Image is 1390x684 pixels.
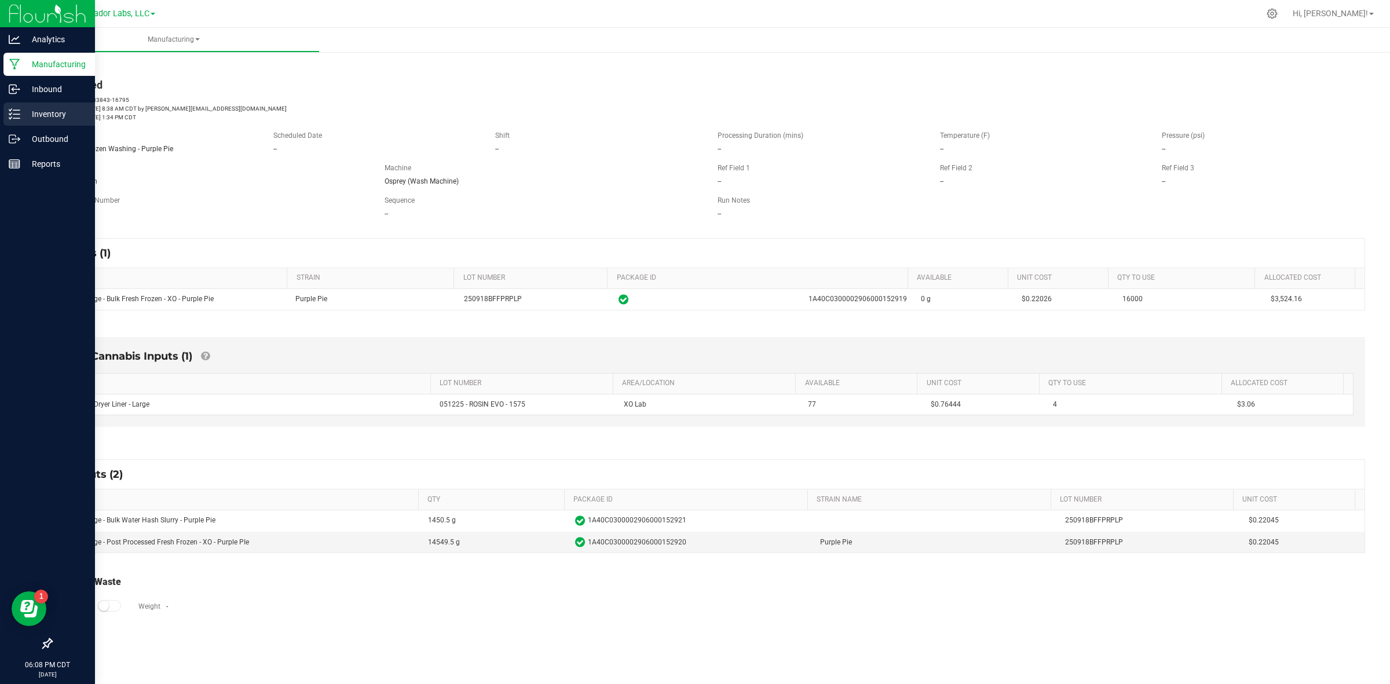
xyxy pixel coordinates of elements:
td: 250918BFFPRPLP [1058,510,1242,532]
a: Unit CostSortable [1242,495,1350,504]
span: Run Notes [718,196,750,204]
a: LOT NUMBERSortable [440,379,609,388]
iframe: Resource center unread badge [34,590,48,603]
iframe: Resource center [12,591,46,626]
span: -- [495,145,499,153]
span: XO Lab [624,400,646,408]
span: Hi, [PERSON_NAME]! [1293,9,1368,18]
span: -- [718,210,721,218]
a: PACKAGE IDSortable [617,273,904,283]
a: STRAINSortable [297,273,449,283]
span: -- [1162,177,1165,185]
span: HeadChange - Bulk Fresh Frozen - XO - Purple Pie [60,295,214,303]
p: 06:08 PM CDT [5,660,90,670]
span: 0 [921,295,925,303]
p: [DATE] 1:34 PM CDT [51,113,700,122]
span: Freeze Dryer Liner - Large [72,400,149,408]
span: Curador Labs, LLC [81,9,149,19]
a: Add Non-Cannabis items that were also consumed in the run (e.g. gloves and packaging); Also add N... [201,350,210,363]
a: LOT NUMBERSortable [1060,495,1228,504]
span: Osprey (Wash Machine) [385,177,459,185]
p: Manufacturing [20,57,90,71]
a: Manufacturing [28,28,319,52]
inline-svg: Manufacturing [9,58,20,70]
span: In Sync [575,535,585,549]
span: Manufacturing [28,35,319,45]
span: Shift [495,131,510,140]
p: Reports [20,157,90,171]
span: 4 [1053,400,1057,408]
span: Outputs (2) [62,468,134,481]
a: ITEMSortable [62,495,414,504]
span: 1A40C0300002906000152921 [588,515,686,526]
inline-svg: Analytics [9,34,20,45]
td: 250918BFFPRPLP [1058,532,1242,553]
inline-svg: Inbound [9,83,20,95]
p: [DATE] [5,670,90,679]
a: QTY TO USESortable [1048,379,1217,388]
label: Weight [138,601,160,612]
a: QTY TO USESortable [1117,273,1250,283]
a: STRAIN NAMESortable [817,495,1046,504]
div: Completed [51,77,700,93]
span: -- [940,145,943,153]
a: LOT NUMBERSortable [463,273,603,283]
span: In Sync [575,514,585,528]
span: $3.06 [1237,400,1255,408]
span: Ref Field 3 [1162,164,1194,172]
span: 1A40C0300002906000152919 [809,294,907,305]
span: Pressure (psi) [1162,131,1205,140]
span: -- [718,177,721,185]
span: -- [940,177,943,185]
inline-svg: Inventory [9,108,20,120]
p: [DATE] 8:38 AM CDT by [PERSON_NAME][EMAIL_ADDRESS][DOMAIN_NAME] [51,104,700,113]
span: Ref Field 1 [718,164,750,172]
span: 14549.5 g [428,537,460,548]
span: Non-Cannabis Inputs (1) [64,350,192,363]
p: Analytics [20,32,90,46]
inline-svg: Reports [9,158,20,170]
a: ITEMSortable [62,273,283,283]
a: QTYSortable [427,495,559,504]
span: Bulk Fresh Frozen Washing - Purple Pie [51,145,173,153]
td: Purple Pie [813,532,1058,553]
a: AVAILABLESortable [917,273,1003,283]
span: $0.22026 [1022,295,1052,303]
span: -- [273,145,277,153]
span: 250918BFFPRPLP [464,295,522,303]
a: AVAILABLESortable [805,379,913,388]
span: Processing Duration (mins) [718,131,803,140]
span: $0.76444 [931,400,961,408]
span: g [927,295,931,303]
div: Total Run Waste [53,575,1365,589]
a: ITEMSortable [74,379,426,388]
td: HeadChange - Post Processed Fresh Frozen - XO - Purple PIe [53,532,421,553]
span: 1A40C0300002906000152920 [588,537,686,548]
p: MP-20250922133843-16795 [51,96,700,104]
span: In Sync [619,292,628,306]
a: PACKAGE IDSortable [573,495,803,504]
span: Purple Pie [295,295,327,303]
span: $0.22045 [1249,537,1358,548]
span: Ref Field 2 [940,164,972,172]
span: 051225 - ROSIN EVO - 1575 [440,400,525,408]
span: Scheduled Date [273,131,322,140]
p: Inventory [20,107,90,121]
a: Unit CostSortable [927,379,1035,388]
span: Temperature (F) [940,131,990,140]
span: 77 [808,400,816,408]
td: HeadChange - Bulk Water Hash Slurry - Purple Pie [53,510,421,532]
span: 1450.5 g [428,515,456,526]
p: Inbound [20,82,90,96]
span: 16000 [1122,295,1143,303]
span: Machine [385,164,411,172]
div: Manage settings [1265,8,1279,19]
a: Allocated CostSortable [1264,273,1351,283]
span: -- [1162,145,1165,153]
span: $3,524.16 [1271,295,1302,303]
span: -- [385,210,388,218]
inline-svg: Outbound [9,133,20,145]
span: -- [718,145,721,153]
span: - [166,602,168,610]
